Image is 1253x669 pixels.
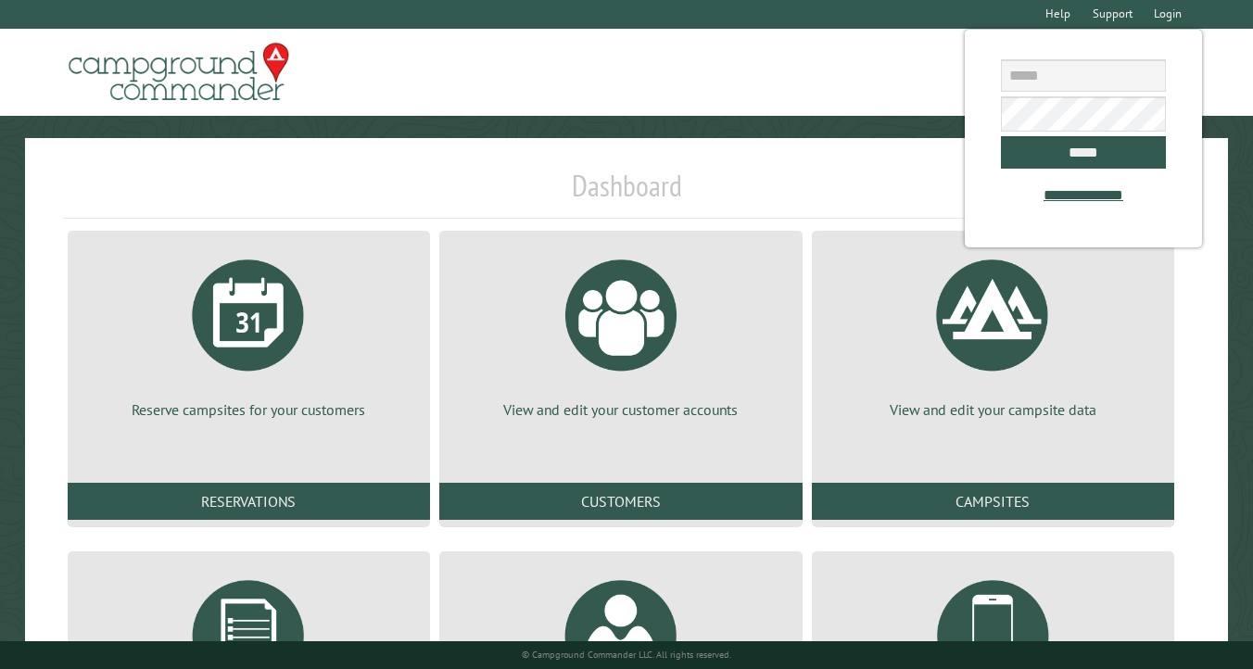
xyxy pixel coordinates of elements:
[462,399,780,420] p: View and edit your customer accounts
[68,483,431,520] a: Reservations
[63,36,295,108] img: Campground Commander
[63,168,1191,219] h1: Dashboard
[834,399,1153,420] p: View and edit your campsite data
[90,246,409,420] a: Reserve campsites for your customers
[90,399,409,420] p: Reserve campsites for your customers
[522,649,731,661] small: © Campground Commander LLC. All rights reserved.
[834,246,1153,420] a: View and edit your campsite data
[439,483,803,520] a: Customers
[812,483,1175,520] a: Campsites
[462,246,780,420] a: View and edit your customer accounts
